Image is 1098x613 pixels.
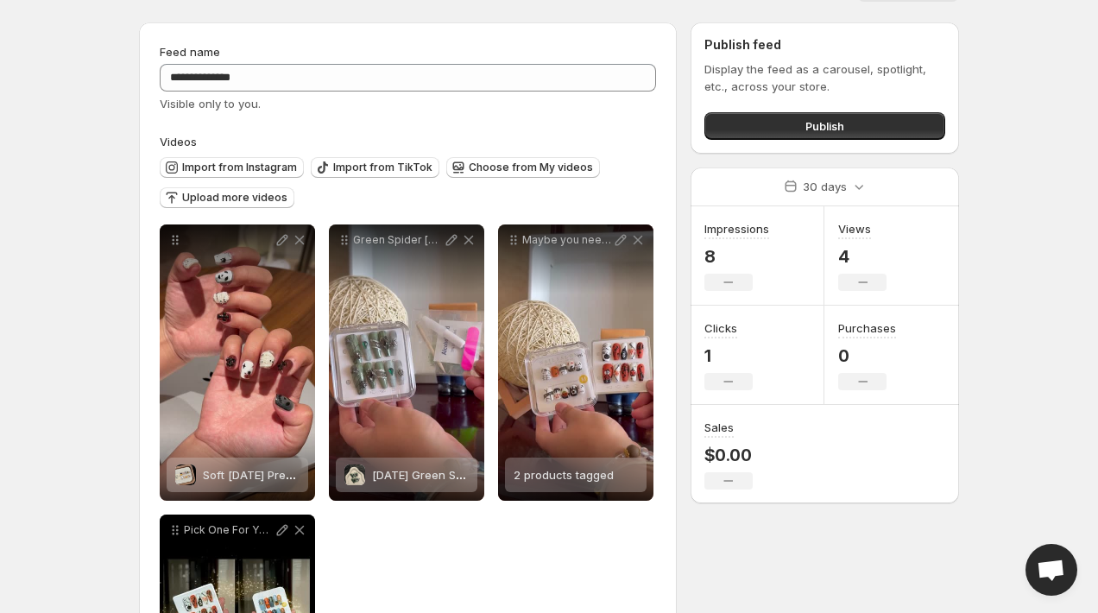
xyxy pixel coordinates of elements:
[353,233,443,247] p: Green Spider [DATE] Nail
[704,60,945,95] p: Display the feed as a carousel, spotlight, etc., across your store.
[446,157,600,178] button: Choose from My videos
[838,220,871,237] h3: Views
[160,45,220,59] span: Feed name
[803,178,847,195] p: 30 days
[203,468,519,482] span: Soft [DATE] Press-On Nail | Pumpkin & Ghost Cute Nail Set
[704,345,753,366] p: 1
[160,135,197,149] span: Videos
[522,233,612,247] p: Maybe you need a halloweennailhalloweennail2025 halloweennail halloweennails
[469,161,593,174] span: Choose from My videos
[704,419,734,436] h3: Sales
[160,224,315,501] div: Soft Halloween Press-On Nail | Pumpkin & Ghost Cute Nail SetSoft [DATE] Press-On Nail | Pumpkin &...
[175,464,196,485] img: Soft Halloween Press-On Nail | Pumpkin & Ghost Cute Nail Set
[805,117,844,135] span: Publish
[184,523,274,537] p: Pick One For Your [DATE] halloweennailhalloweennail2025 halloweennails halloweennailinspo
[838,246,887,267] p: 4
[704,246,769,267] p: 8
[182,191,287,205] span: Upload more videos
[838,319,896,337] h3: Purchases
[372,468,589,482] span: [DATE] Green Spider Web Press-On Nail
[704,36,945,54] h2: Publish feed
[1025,544,1077,596] div: Open chat
[704,112,945,140] button: Publish
[333,161,432,174] span: Import from TikTok
[160,187,294,208] button: Upload more videos
[160,97,261,111] span: Visible only to you.
[344,464,365,485] img: Halloween Green Spider Web Press-On Nail
[311,157,439,178] button: Import from TikTok
[704,220,769,237] h3: Impressions
[329,224,484,501] div: Green Spider [DATE] NailHalloween Green Spider Web Press-On Nail[DATE] Green Spider Web Press-On ...
[514,468,614,482] span: 2 products tagged
[704,445,753,465] p: $0.00
[160,157,304,178] button: Import from Instagram
[182,161,297,174] span: Import from Instagram
[704,319,737,337] h3: Clicks
[838,345,896,366] p: 0
[498,224,653,501] div: Maybe you need a halloweennailhalloweennail2025 halloweennail halloweennails2 products tagged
